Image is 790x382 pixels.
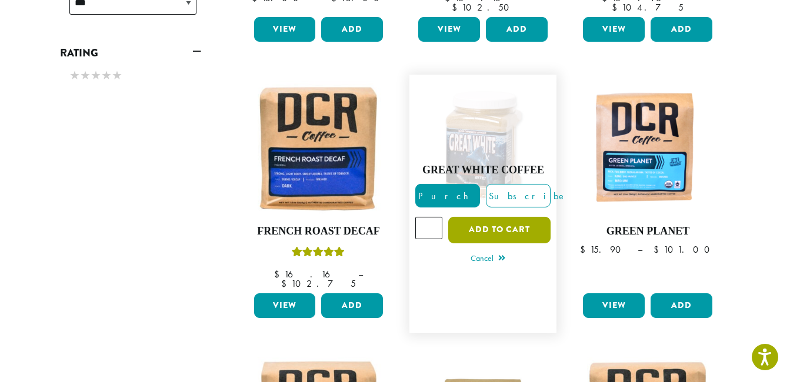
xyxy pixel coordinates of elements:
h4: French Roast Decaf [251,225,386,238]
img: French-Roast-Decaf-12oz-300x300.jpg [251,81,386,216]
button: Add [486,17,548,42]
span: ★ [112,67,122,84]
button: Add [651,17,712,42]
a: View [583,293,645,318]
bdi: 104.75 [612,1,684,14]
a: Cancel [471,251,505,267]
a: Rated 5.00 out of 5 [415,81,551,327]
span: Subscribe [486,190,566,202]
span: $ [612,1,622,14]
button: Add to cart [448,217,551,243]
div: Rated 5.00 out of 5 [292,245,345,263]
bdi: 101.00 [654,243,715,256]
bdi: 102.50 [452,1,515,14]
span: ★ [80,67,91,84]
a: View [583,17,645,42]
span: $ [580,243,590,256]
button: Add [321,17,383,42]
h4: Great White Coffee [415,164,551,177]
span: $ [654,243,664,256]
a: View [254,17,316,42]
a: View [254,293,316,318]
bdi: 16.16 [274,268,347,280]
span: ★ [91,67,101,84]
a: Green Planet [580,81,715,289]
span: – [358,268,363,280]
span: ★ [101,67,112,84]
bdi: 102.75 [281,277,356,290]
a: Rating [60,43,201,63]
h4: Green Planet [580,225,715,238]
a: French Roast DecafRated 5.00 out of 5 [251,81,386,289]
bdi: 15.90 [580,243,626,256]
span: ★ [69,67,80,84]
span: $ [452,1,462,14]
span: $ [274,268,284,280]
a: View [418,17,480,42]
span: – [638,243,642,256]
button: Add [651,293,712,318]
div: Rating [60,63,201,90]
span: $ [281,277,291,290]
span: Purchase [416,190,515,202]
input: Product quantity [415,217,442,239]
button: Add [321,293,383,318]
img: DCR-Green-Planet-Coffee-Bag-300x300.png [580,81,715,216]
